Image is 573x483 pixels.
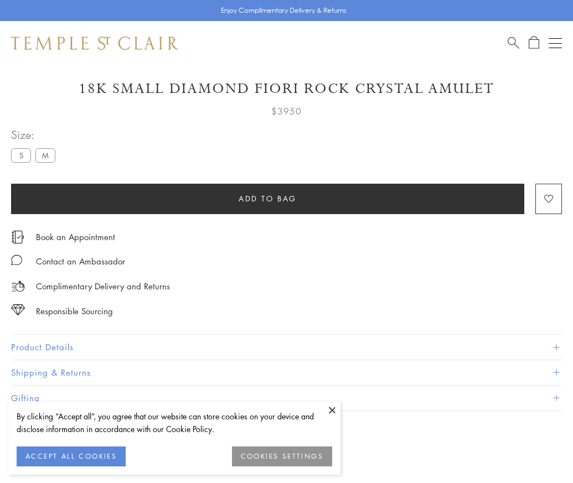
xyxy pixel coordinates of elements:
div: By clicking “Accept all”, you agree that our website can store cookies on your device and disclos... [17,410,332,435]
button: ACCEPT ALL COOKIES [17,446,126,466]
button: Open navigation [549,37,562,50]
a: Search [508,36,519,50]
span: Add to bag [239,193,297,205]
div: Responsible Sourcing [36,304,113,318]
button: Gifting [11,386,562,411]
button: Product Details [11,335,562,360]
img: icon_delivery.svg [11,279,25,293]
img: icon_sourcing.svg [11,304,25,315]
h1: 18K Small Diamond Fiori Rock Crystal Amulet [11,79,562,98]
p: Enjoy Complimentary Delivery & Returns [221,5,347,16]
a: Book an Appointment [36,231,115,243]
img: icon_appointment.svg [11,231,24,243]
label: S [11,148,31,162]
p: Complimentary Delivery and Returns [36,279,170,293]
button: Add to bag [11,184,524,214]
img: MessageIcon-01_2.svg [11,255,22,266]
button: COOKIES SETTINGS [232,446,332,466]
img: Temple St. Clair [11,37,178,50]
label: M [35,148,55,162]
a: Open Shopping Bag [529,36,539,50]
span: Size: [11,126,60,144]
div: Contact an Ambassador [36,255,125,268]
button: Shipping & Returns [11,360,562,385]
span: $3950 [271,104,302,118]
